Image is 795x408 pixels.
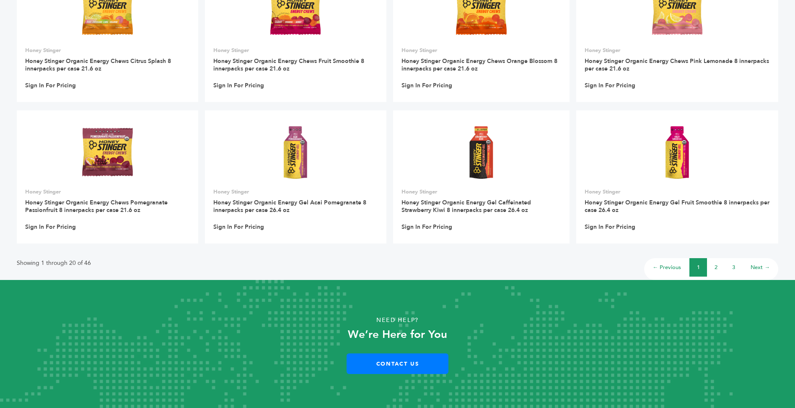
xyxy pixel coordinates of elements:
[25,47,190,54] p: Honey Stinger
[348,327,447,342] strong: We’re Here for You
[401,223,452,231] a: Sign In For Pricing
[451,122,512,183] img: Honey Stinger Organic Energy Gel Caffeinated Strawberry Kiwi 8 innerpacks per case 26.4 oz
[347,353,448,374] a: Contact Us
[25,188,190,196] p: Honey Stinger
[25,223,76,231] a: Sign In For Pricing
[25,57,171,73] a: Honey Stinger Organic Energy Chews Citrus Splash 8 innerpacks per case 21.6 oz
[732,264,735,271] a: 3
[213,47,378,54] p: Honey Stinger
[585,82,635,89] a: Sign In For Pricing
[265,122,326,183] img: Honey Stinger Organic Energy Gel Acai Pomegranate 8 innerpacks per case 26.4 oz
[697,264,700,271] a: 1
[401,57,557,73] a: Honey Stinger Organic Energy Chews Orange Blossom 8 innerpacks per case 21.6 oz
[585,57,769,73] a: Honey Stinger Organic Energy Chews Pink Lemonade 8 innerpacks per case 21.6 oz
[77,122,138,183] img: Honey Stinger Organic Energy Chews Pomegranate Passionfruit 8 innerpacks per case 21.6 oz
[401,188,562,196] p: Honey Stinger
[401,199,531,214] a: Honey Stinger Organic Energy Gel Caffeinated Strawberry Kiwi 8 innerpacks per case 26.4 oz
[585,199,769,214] a: Honey Stinger Organic Energy Gel Fruit Smoothie 8 innerpacks per case 26.4 oz
[17,258,91,268] p: Showing 1 through 20 of 46
[25,199,168,214] a: Honey Stinger Organic Energy Chews Pomegranate Passionfruit 8 innerpacks per case 21.6 oz
[751,264,770,271] a: Next →
[213,223,264,231] a: Sign In For Pricing
[213,57,364,73] a: Honey Stinger Organic Energy Chews Fruit Smoothie 8 innerpacks per case 21.6 oz
[401,82,452,89] a: Sign In For Pricing
[585,223,635,231] a: Sign In For Pricing
[653,264,681,271] a: ← Previous
[401,47,562,54] p: Honey Stinger
[213,82,264,89] a: Sign In For Pricing
[585,188,770,196] p: Honey Stinger
[715,264,717,271] a: 2
[585,47,770,54] p: Honey Stinger
[647,122,708,183] img: Honey Stinger Organic Energy Gel Fruit Smoothie 8 innerpacks per case 26.4 oz
[213,188,378,196] p: Honey Stinger
[40,314,755,327] p: Need Help?
[25,82,76,89] a: Sign In For Pricing
[213,199,366,214] a: Honey Stinger Organic Energy Gel Acai Pomegranate 8 innerpacks per case 26.4 oz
